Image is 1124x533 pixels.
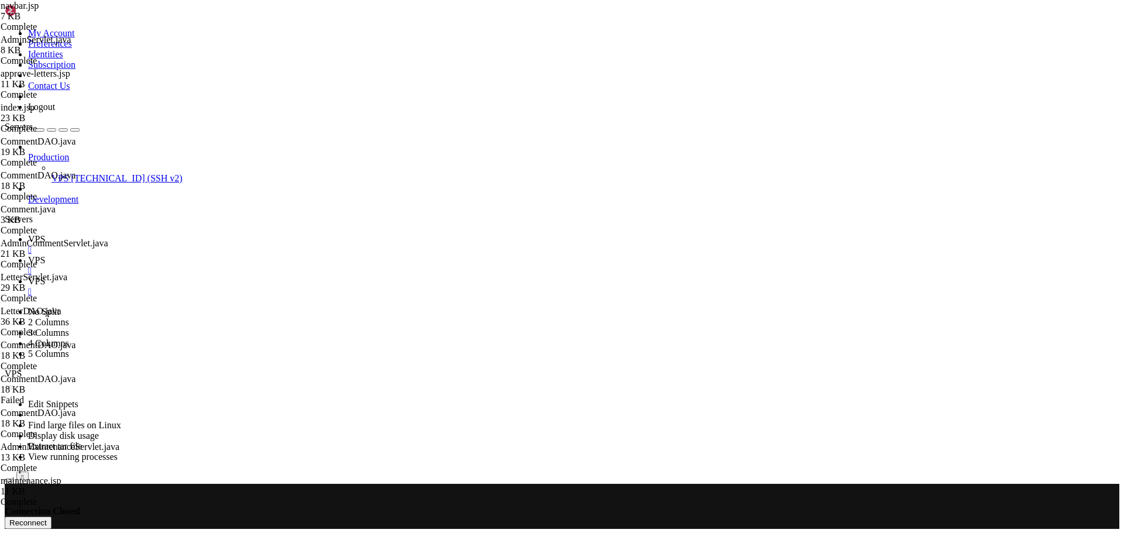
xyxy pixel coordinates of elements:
[1,157,109,168] div: Complete
[1,1,109,22] span: navbar.jsp
[1,181,109,191] div: 18 KB
[1,35,71,44] span: AdminServlet.java
[1,56,109,66] div: Complete
[1,191,109,202] div: Complete
[1,442,119,463] span: AdminMaintenanceServlet.java
[1,238,109,259] span: AdminCommentServlet.java
[1,113,109,123] div: 23 KB
[1,123,109,134] div: Complete
[1,147,109,157] div: 19 KB
[1,408,76,418] span: CommentDAO.java
[1,293,109,304] div: Complete
[1,361,109,372] div: Complete
[1,102,109,123] span: index.jsp
[1,22,109,32] div: Complete
[1,327,109,338] div: Complete
[1,497,109,507] div: Complete
[1,418,109,429] div: 18 KB
[1,306,109,327] span: LetterDAO.java
[1,215,109,225] div: 3 KB
[1,395,109,405] div: Failed
[1,136,109,157] span: CommentDAO.java
[1,68,70,78] span: approve-letters.jsp
[1,350,109,361] div: 18 KB
[1,45,109,56] div: 8 KB
[1,408,109,429] span: CommentDAO.java
[1,486,109,497] div: 11 KB
[1,238,108,248] span: AdminCommentServlet.java
[1,79,109,90] div: 11 KB
[1,272,67,282] span: LetterServlet.java
[1,204,109,225] span: Comment.java
[1,283,109,293] div: 29 KB
[1,204,56,214] span: Comment.java
[1,452,109,463] div: 13 KB
[1,442,119,452] span: AdminMaintenanceServlet.java
[1,35,109,56] span: AdminServlet.java
[1,170,109,191] span: CommentDAO.java
[1,259,109,270] div: Complete
[1,476,61,486] span: maintenance.jsp
[1,68,109,90] span: approve-letters.jsp
[1,272,109,293] span: LetterServlet.java
[1,11,109,22] div: 7 KB
[1,102,35,112] span: index.jsp
[1,225,109,236] div: Complete
[1,90,109,100] div: Complete
[1,249,109,259] div: 21 KB
[1,317,109,327] div: 36 KB
[1,374,109,395] span: CommentDAO.java
[1,170,76,180] span: CommentDAO.java
[1,476,109,497] span: maintenance.jsp
[1,306,61,316] span: LetterDAO.java
[1,340,109,361] span: CommentDAO.java
[1,136,76,146] span: CommentDAO.java
[1,384,109,395] div: 18 KB
[1,1,39,11] span: navbar.jsp
[1,340,76,350] span: CommentDAO.java
[1,374,76,384] span: CommentDAO.java
[1,429,109,439] div: Complete
[1,463,109,473] div: Complete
